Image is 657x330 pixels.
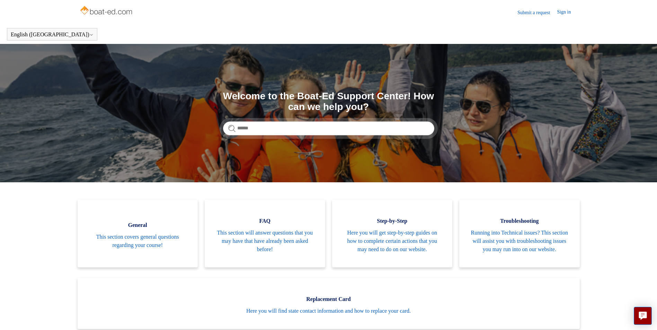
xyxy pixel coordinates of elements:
[78,278,580,329] a: Replacement Card Here you will find state contact information and how to replace your card.
[223,91,434,112] h1: Welcome to the Boat-Ed Support Center! How can we help you?
[11,31,94,38] button: English ([GEOGRAPHIC_DATA])
[459,200,580,267] a: Troubleshooting Running into Technical issues? This section will assist you with troubleshooting ...
[223,121,434,135] input: Search
[215,217,315,225] span: FAQ
[79,4,134,18] img: Boat-Ed Help Center home page
[205,200,325,267] a: FAQ This section will answer questions that you may have that have already been asked before!
[557,8,578,17] a: Sign in
[88,307,569,315] span: Here you will find state contact information and how to replace your card.
[517,9,557,16] a: Submit a request
[634,307,652,325] button: Live chat
[88,295,569,303] span: Replacement Card
[343,217,442,225] span: Step-by-Step
[88,221,188,229] span: General
[343,229,442,254] span: Here you will get step-by-step guides on how to complete certain actions that you may need to do ...
[215,229,315,254] span: This section will answer questions that you may have that have already been asked before!
[332,200,453,267] a: Step-by-Step Here you will get step-by-step guides on how to complete certain actions that you ma...
[470,217,569,225] span: Troubleshooting
[88,233,188,249] span: This section covers general questions regarding your course!
[470,229,569,254] span: Running into Technical issues? This section will assist you with troubleshooting issues you may r...
[78,200,198,267] a: General This section covers general questions regarding your course!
